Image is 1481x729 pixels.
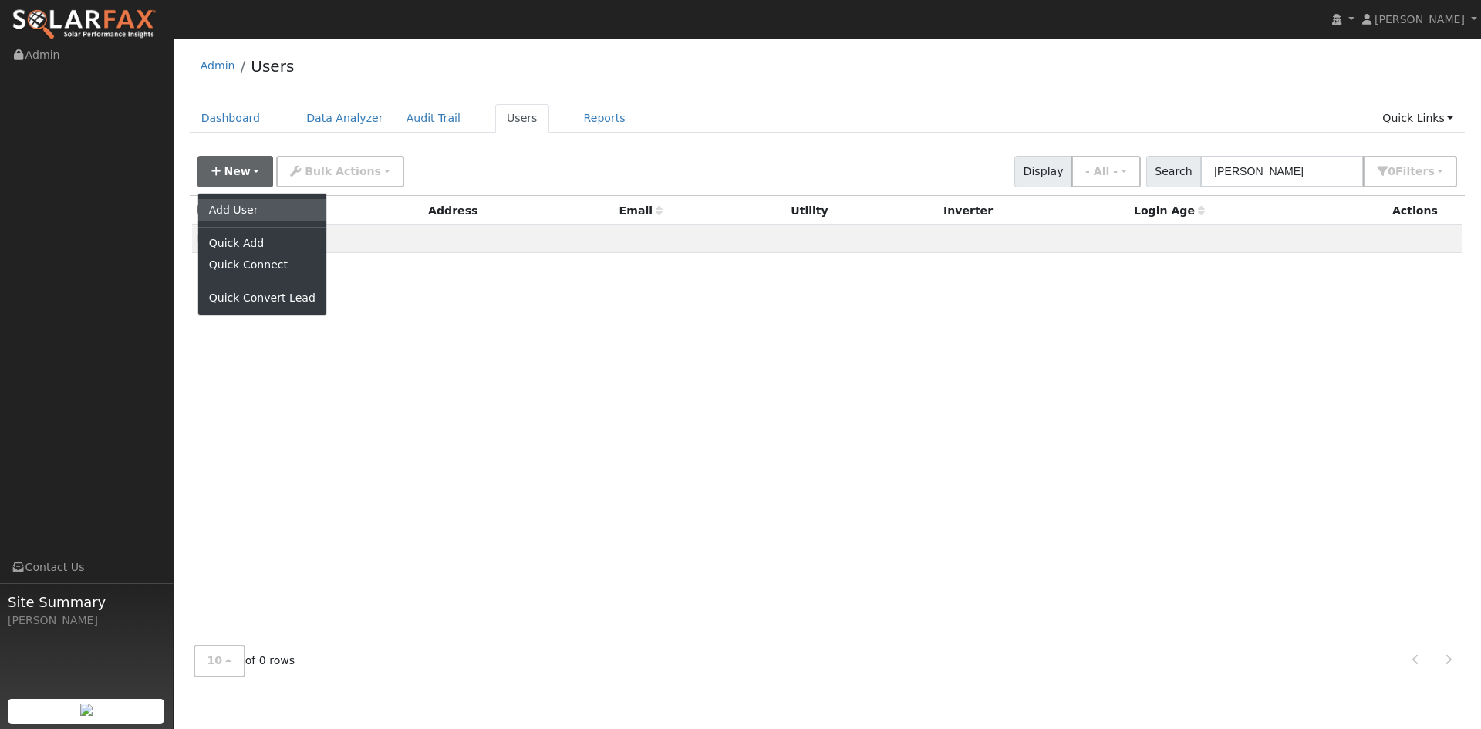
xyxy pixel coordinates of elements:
div: Inverter [943,203,1123,219]
span: New [224,165,250,177]
span: of 0 rows [194,645,295,677]
a: Quick Add [198,233,326,255]
button: 0Filters [1363,156,1457,187]
a: Dashboard [190,104,272,133]
span: Search [1146,156,1201,187]
a: Audit Trail [395,104,472,133]
span: Filter [1395,165,1435,177]
a: Users [251,57,294,76]
div: Actions [1392,203,1457,219]
button: - All - [1071,156,1141,187]
div: [PERSON_NAME] [8,613,165,629]
div: Utility [791,203,933,219]
img: SolarFax [12,8,157,41]
span: s [1428,165,1434,177]
button: New [197,156,274,187]
span: 10 [207,654,223,667]
span: Bulk Actions [305,165,381,177]
span: Email [619,204,663,217]
a: Quick Convert Lead [198,288,326,309]
span: [PERSON_NAME] [1375,13,1465,25]
a: Admin [201,59,235,72]
button: Bulk Actions [276,156,403,187]
input: Search [1200,156,1364,187]
div: Address [428,203,608,219]
img: retrieve [80,704,93,716]
a: Quick Links [1371,104,1465,133]
a: Quick Connect [198,255,326,276]
a: Reports [572,104,637,133]
a: Users [495,104,549,133]
button: 10 [194,645,245,677]
span: Site Summary [8,592,165,613]
a: Data Analyzer [295,104,395,133]
span: Display [1014,156,1072,187]
td: None [192,225,1463,253]
span: Days since last login [1134,204,1205,217]
a: Add User [198,199,326,221]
